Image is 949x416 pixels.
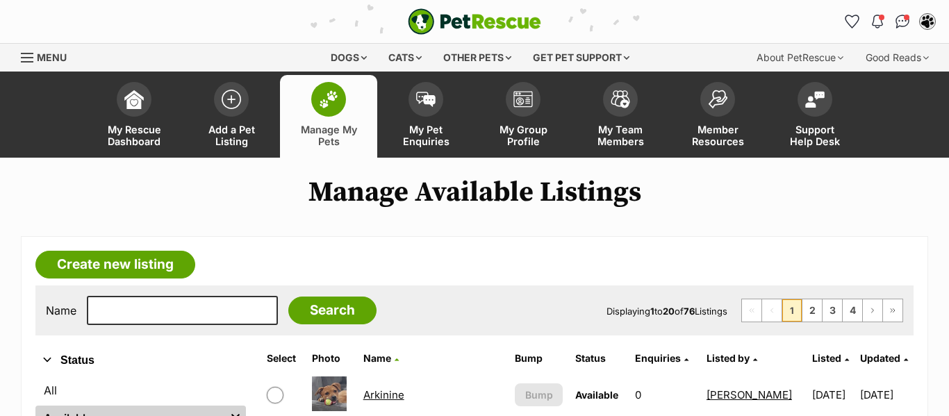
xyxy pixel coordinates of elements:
[684,306,695,317] strong: 76
[513,91,533,108] img: group-profile-icon-3fa3cf56718a62981997c0bc7e787c4b2cf8bcc04b72c1350f741eb67cf2f40e.svg
[841,10,939,33] ul: Account quick links
[570,347,628,369] th: Status
[896,15,910,28] img: chat-41dd97257d64d25036548639549fe6c8038ab92f7586957e7f3b1b290dea8141.svg
[261,347,305,369] th: Select
[280,75,377,158] a: Manage My Pets
[782,299,802,322] span: Page 1
[762,299,782,322] span: Previous page
[35,351,246,369] button: Status
[635,352,681,364] span: translation missing: en.admin.listings.index.attributes.enquiries
[434,44,521,72] div: Other pets
[35,378,246,403] a: All
[843,299,862,322] a: Page 4
[784,124,846,147] span: Support Help Desk
[509,347,568,369] th: Bump
[860,352,900,364] span: Updated
[921,15,934,28] img: Lynda Smith profile pic
[363,388,404,401] a: Arkinine
[812,352,841,364] span: Listed
[856,44,939,72] div: Good Reads
[863,299,882,322] a: Next page
[589,124,652,147] span: My Team Members
[572,75,669,158] a: My Team Members
[742,299,761,322] span: First page
[492,124,554,147] span: My Group Profile
[200,124,263,147] span: Add a Pet Listing
[802,299,822,322] a: Page 2
[363,352,391,364] span: Name
[872,15,883,28] img: notifications-46538b983faf8c2785f20acdc204bb7945ddae34d4c08c2a6579f10ce5e182be.svg
[297,124,360,147] span: Manage My Pets
[606,306,727,317] span: Displaying to of Listings
[46,304,76,317] label: Name
[416,92,436,107] img: pet-enquiries-icon-7e3ad2cf08bfb03b45e93fb7055b45f3efa6380592205ae92323e6603595dc1f.svg
[523,44,639,72] div: Get pet support
[635,352,688,364] a: Enquiries
[747,44,853,72] div: About PetRescue
[575,389,618,401] span: Available
[611,90,630,108] img: team-members-icon-5396bd8760b3fe7c0b43da4ab00e1e3bb1a5d9ba89233759b79545d2d3fc5d0d.svg
[319,90,338,108] img: manage-my-pets-icon-02211641906a0b7f246fdf0571729dbe1e7629f14944591b6c1af311fb30b64b.svg
[321,44,377,72] div: Dogs
[916,10,939,33] button: My account
[395,124,457,147] span: My Pet Enquiries
[525,388,553,402] span: Bump
[766,75,864,158] a: Support Help Desk
[823,299,842,322] a: Page 3
[707,352,750,364] span: Listed by
[377,75,474,158] a: My Pet Enquiries
[288,297,377,324] input: Search
[866,10,889,33] button: Notifications
[708,90,727,108] img: member-resources-icon-8e73f808a243e03378d46382f2149f9095a855e16c252ad45f914b54edf8863c.svg
[379,44,431,72] div: Cats
[891,10,914,33] a: Conversations
[741,299,903,322] nav: Pagination
[37,51,67,63] span: Menu
[812,352,849,364] a: Listed
[515,383,562,406] button: Bump
[883,299,902,322] a: Last page
[363,352,399,364] a: Name
[805,91,825,108] img: help-desk-icon-fdf02630f3aa405de69fd3d07c3f3aa587a6932b1a1747fa1d2bba05be0121f9.svg
[183,75,280,158] a: Add a Pet Listing
[408,8,541,35] img: logo-e224e6f780fb5917bec1dbf3a21bbac754714ae5b6737aabdf751b685950b380.svg
[686,124,749,147] span: Member Resources
[474,75,572,158] a: My Group Profile
[103,124,165,147] span: My Rescue Dashboard
[408,8,541,35] a: PetRescue
[222,90,241,109] img: add-pet-listing-icon-0afa8454b4691262ce3f59096e99ab1cd57d4a30225e0717b998d2c9b9846f56.svg
[650,306,654,317] strong: 1
[306,347,356,369] th: Photo
[663,306,675,317] strong: 20
[860,352,908,364] a: Updated
[841,10,864,33] a: Favourites
[85,75,183,158] a: My Rescue Dashboard
[669,75,766,158] a: Member Resources
[707,352,757,364] a: Listed by
[35,251,195,278] a: Create new listing
[707,388,792,401] a: [PERSON_NAME]
[21,44,76,69] a: Menu
[124,90,144,109] img: dashboard-icon-eb2f2d2d3e046f16d808141f083e7271f6b2e854fb5c12c21221c1fb7104beca.svg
